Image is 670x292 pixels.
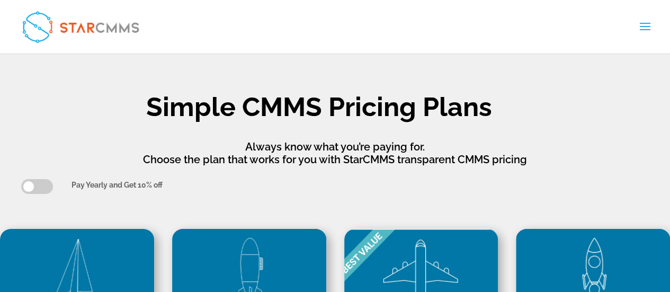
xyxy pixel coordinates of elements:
[72,179,649,192] div: Pay Yearly and Get 10% off
[67,140,603,166] p: Always know what you’re paying for. Choose the plan that works for you with StarCMMS transparent ...
[35,94,603,126] h1: Simple CMMS Pricing Plans
[494,178,670,292] iframe: Chat Widget
[17,6,144,48] img: StarCMMS
[494,178,670,292] div: أداة الدردشة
